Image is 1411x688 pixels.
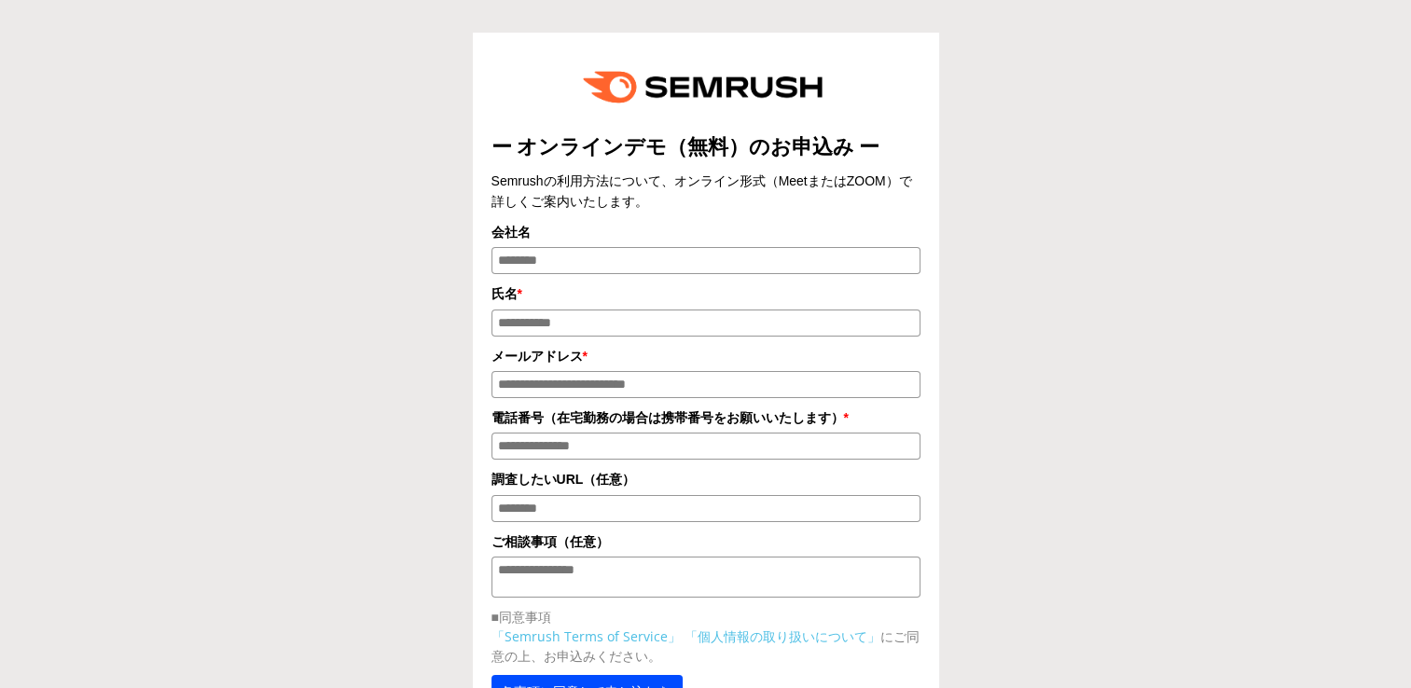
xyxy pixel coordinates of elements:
[491,132,920,161] title: ー オンラインデモ（無料）のお申込み ー
[491,171,920,213] div: Semrushの利用方法について、オンライン形式（MeetまたはZOOM）で詳しくご案内いたします。
[685,627,880,645] a: 「個人情報の取り扱いについて」
[491,531,920,552] label: ご相談事項（任意）
[491,469,920,489] label: 調査したいURL（任意）
[570,51,842,123] img: e6a379fe-ca9f-484e-8561-e79cf3a04b3f.png
[491,407,920,428] label: 電話番号（在宅勤務の場合は携帯番号をお願いいたします）
[491,627,681,645] a: 「Semrush Terms of Service」
[491,346,920,366] label: メールアドレス
[491,626,920,666] p: にご同意の上、お申込みください。
[491,283,920,304] label: 氏名
[491,222,920,242] label: 会社名
[491,607,920,626] p: ■同意事項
